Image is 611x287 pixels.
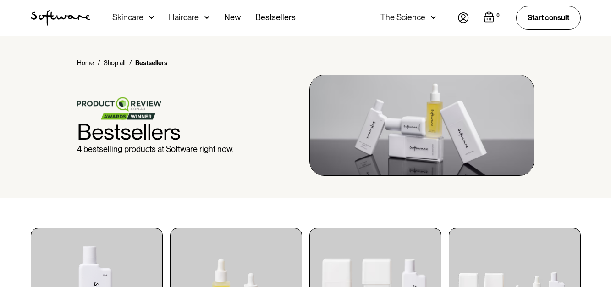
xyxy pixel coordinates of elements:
[77,97,161,120] img: product review logo
[149,13,154,22] img: arrow down
[135,58,167,68] div: Bestsellers
[104,58,126,68] a: Shop all
[484,11,501,24] a: Open empty cart
[112,13,143,22] div: Skincare
[169,13,199,22] div: Haircare
[31,10,90,26] a: home
[516,6,581,29] a: Start consult
[204,13,209,22] img: arrow down
[129,58,132,68] div: /
[77,144,233,154] p: 4 bestselling products at Software right now.
[380,13,425,22] div: The Science
[431,13,436,22] img: arrow down
[98,58,100,68] div: /
[77,120,233,144] h1: Bestsellers
[77,58,94,68] a: Home
[31,10,90,26] img: Software Logo
[495,11,501,20] div: 0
